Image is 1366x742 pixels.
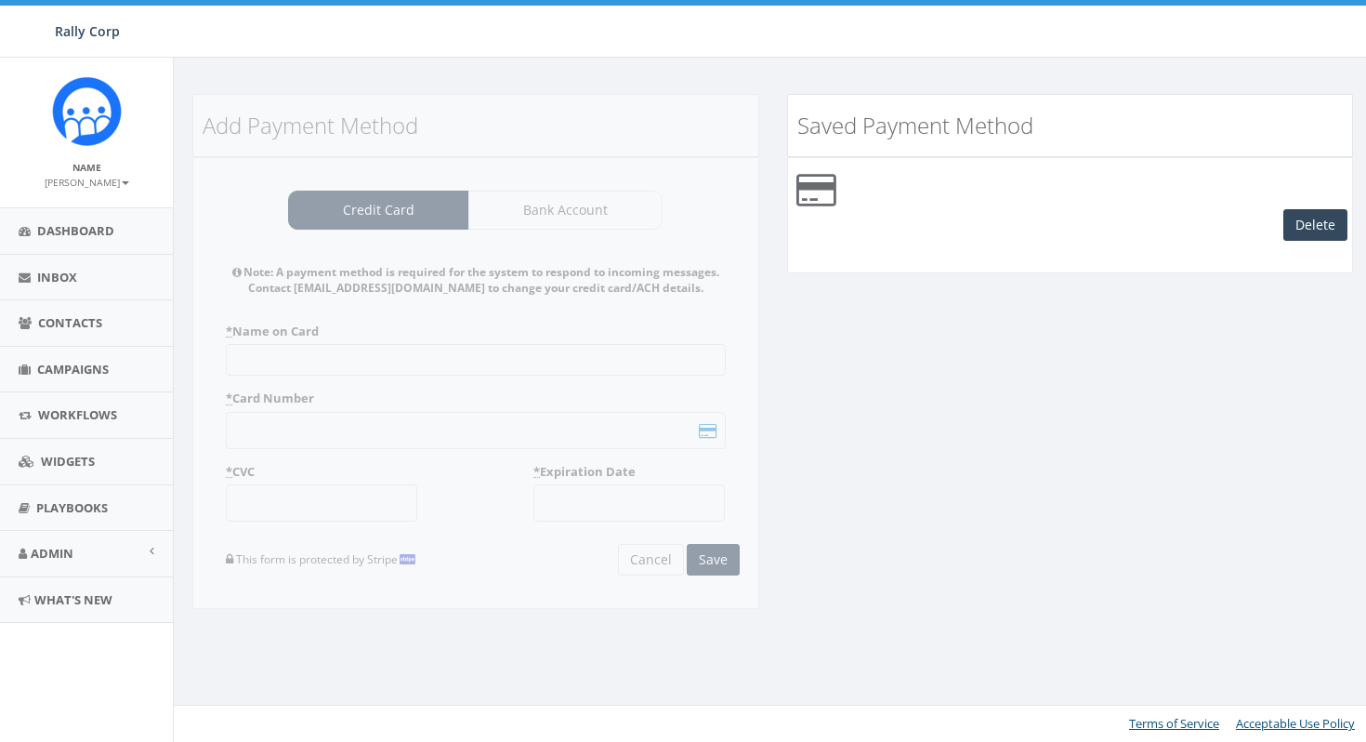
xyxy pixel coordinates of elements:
small: Name [72,161,101,174]
span: What's New [34,591,112,608]
span: Dashboard [37,222,114,239]
img: Icon_1.png [52,76,122,146]
a: Terms of Service [1129,715,1219,732]
span: Admin [31,545,73,562]
span: Campaigns [37,361,109,378]
h3: Saved Payment Method [797,113,1344,138]
a: Acceptable Use Policy [1236,715,1355,732]
span: Inbox [37,269,77,285]
span: Playbooks [36,499,108,516]
span: Widgets [41,453,95,470]
a: [PERSON_NAME] [45,173,129,190]
span: Contacts [38,314,102,331]
button: Delete [1283,209,1347,241]
span: Rally Corp [55,22,120,40]
span: Workflows [38,406,117,423]
small: [PERSON_NAME] [45,176,129,189]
